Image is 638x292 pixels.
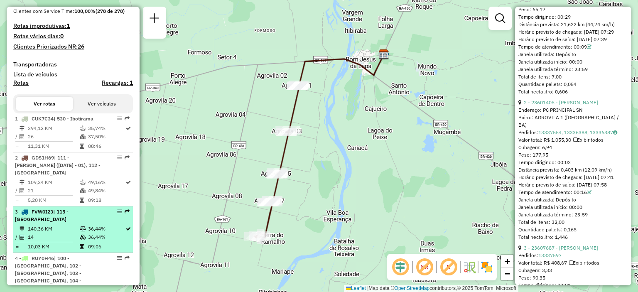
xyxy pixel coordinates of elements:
div: Horário previsto de chegada: [DATE] 07:29 [518,28,628,36]
a: Com service time [587,189,591,195]
i: Tempo total em rota [80,144,84,149]
td: 109,24 KM [27,178,79,186]
td: 49,84% [88,186,125,195]
span: Exibir todos [569,260,599,266]
td: 26 [27,133,79,141]
span: | 111 - [PERSON_NAME] ([DATE] - 01), 112 - [GEOGRAPHIC_DATA] [15,155,101,176]
td: 14 [27,233,79,241]
div: Distância prevista: 21,622 km (44,74 km/h) [518,21,628,28]
a: Zoom in [501,255,513,267]
a: 13337554, 13336388, 13336387 [538,129,617,135]
i: % de utilização da cubagem [80,188,86,193]
span: | 530 - Ibotirama [54,115,93,122]
td: 08:46 [88,142,125,150]
em: Opções [117,155,122,160]
div: Total hectolitro: 1,446 [518,233,628,241]
i: % de utilização do peso [80,226,86,231]
i: Tempo total em rota [80,198,84,203]
div: Horário previsto de chegada: [DATE] 07:41 [518,174,628,181]
div: Quantidade pallets: 0,165 [518,226,628,233]
div: Tempo de atendimento: 00:09 [518,43,628,51]
div: Quantidade pallets: 0,054 [518,81,628,88]
div: Valor total: R$ 408,67 [518,259,628,267]
a: Com service time [587,44,591,50]
i: % de utilização do peso [80,180,86,185]
button: Ver rotas [16,97,73,111]
i: Total de Atividades [20,235,25,240]
a: Zoom out [501,267,513,280]
td: 35,74% [88,124,125,133]
a: Nova sessão e pesquisa [146,10,163,29]
div: Janela utilizada início: 00:00 [518,204,628,211]
div: Horário previsto de saída: [DATE] 07:39 [518,36,628,43]
div: Valor total: R$ 1.055,30 [518,136,628,144]
span: + [505,256,510,266]
i: Distância Total [20,226,25,231]
span: 3 - [15,209,69,222]
td: = [15,196,19,204]
span: − [505,268,510,279]
div: Tempo dirigindo: 00:01 [518,282,628,289]
td: = [15,142,19,150]
span: CUK7C34 [32,115,54,122]
div: Janela utilizada: Depósito [518,196,628,204]
td: 11,31 KM [27,142,79,150]
td: 49,16% [88,178,125,186]
a: 3 - 23607687 - [PERSON_NAME] [524,245,598,251]
a: 2 - 23601405 - [PERSON_NAME] [524,99,598,106]
h4: Rotas improdutivas: [13,22,133,29]
strong: 100,00% [74,8,96,14]
div: Janela utilizada término: 23:59 [518,66,628,73]
a: Rotas [13,79,29,86]
td: 36,44% [88,233,125,241]
td: 10,03 KM [27,243,79,251]
a: 13337597 [538,252,562,258]
i: % de utilização da cubagem [80,235,86,240]
div: Endereço: PC PRINCIPAL SN [518,106,628,114]
a: OpenStreetMap [395,285,430,291]
span: Exibir rótulo [439,257,459,277]
td: 140,36 KM [27,225,79,233]
i: % de utilização da cubagem [80,134,86,139]
span: FVW0I23 [32,209,53,215]
div: Tempo de atendimento: 00:16 [518,189,628,196]
span: Ocultar deslocamento [390,257,410,277]
a: Exibir filtros [492,10,508,27]
td: 5,20 KM [27,196,79,204]
strong: 1 [66,22,70,29]
h4: Clientes Priorizados NR: [13,43,133,50]
span: Cubagem: 3,33 [518,267,552,273]
span: RUY0H46 [32,255,54,261]
h4: Rotas vários dias: [13,33,133,40]
strong: 0 [60,32,64,40]
span: | [367,285,368,291]
i: Rota otimizada [126,226,131,231]
div: Bairro: AGROVILA 1 ([GEOGRAPHIC_DATA] / BA) [518,114,628,129]
div: Tempo dirigindo: 00:02 [518,159,628,166]
span: Peso: 65,17 [518,6,545,12]
em: Opções [117,116,122,121]
td: = [15,243,19,251]
img: Fluxo de ruas [463,260,476,274]
i: Rota otimizada [126,126,131,131]
div: Distância prevista: 0,403 km (12,09 km/h) [518,166,628,174]
img: CDD Lapa [378,49,389,60]
em: Opções [117,255,122,260]
div: Map data © contributors,© 2025 TomTom, Microsoft [344,285,518,292]
span: GDS1H69 [32,155,54,161]
div: Total hectolitro: 0,606 [518,88,628,96]
h4: Recargas: 1 [102,79,133,86]
span: Exibir todos [573,137,604,143]
div: Pedidos: [518,129,628,136]
td: 36,44% [88,225,125,233]
i: Tempo total em rota [80,244,84,249]
td: 294,12 KM [27,124,79,133]
strong: 26 [78,43,84,50]
div: Total de itens: 32,00 [518,218,628,226]
i: Distância Total [20,126,25,131]
strong: (278 de 278) [96,8,125,14]
td: / [15,233,19,241]
span: 1 - [15,115,93,122]
td: 21 [27,186,79,195]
